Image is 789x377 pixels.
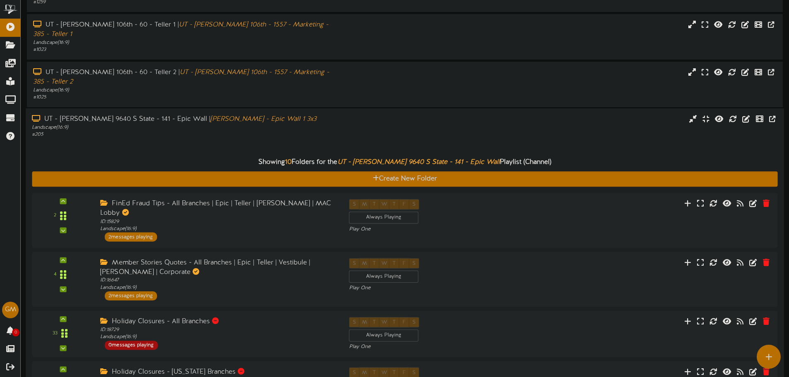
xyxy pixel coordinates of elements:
div: # 205 [32,131,335,138]
button: Create New Folder [32,171,777,187]
i: [PERSON_NAME] - Epic Wall 1 3x3 [210,115,317,123]
div: Play One [349,343,523,351]
div: Play One [349,226,523,233]
div: ID: 15829 Landscape ( 16:9 ) [100,218,336,232]
div: Member Stories Quotes - All Branches | Epic | Teller | Vestibule | [PERSON_NAME] | Corporate [100,258,336,277]
div: Holiday Closures - All Branches [100,317,336,327]
div: ID: 16647 Landscape ( 16:9 ) [100,277,336,291]
div: Always Playing [349,211,419,223]
div: # 1025 [33,94,335,101]
div: UT - [PERSON_NAME] 9640 S State - 141 - Epic Wall | [32,115,335,124]
div: Landscape ( 16:9 ) [32,124,335,131]
div: Landscape ( 16:9 ) [33,39,335,46]
div: Holiday Closures - [US_STATE] Branches [100,367,336,377]
div: GM [2,302,19,318]
i: UT - [PERSON_NAME] 9640 S State - 141 - Epic Wall [338,158,500,166]
div: UT - [PERSON_NAME] 106th - 60 - Teller 2 | [33,68,335,87]
div: 0 messages playing [104,341,157,350]
div: Showing Folders for the Playlist (Channel) [26,154,784,171]
div: Always Playing [349,271,419,283]
i: UT - [PERSON_NAME] 106th - 1557 - Marketing - 385 - Teller 1 [33,21,328,38]
div: # 1023 [33,46,335,53]
div: 2 messages playing [104,291,157,300]
div: 2 messages playing [104,232,157,241]
div: FinEd Fraud Tips - All Branches | Epic | Teller | [PERSON_NAME] | MAC Lobby [100,199,336,218]
span: 0 [12,329,19,336]
div: Landscape ( 16:9 ) [33,87,335,94]
span: 10 [285,158,292,166]
div: Always Playing [349,329,419,341]
i: UT - [PERSON_NAME] 106th - 1557 - Marketing - 385 - Teller 2 [33,69,329,86]
div: UT - [PERSON_NAME] 106th - 60 - Teller 1 | [33,20,335,39]
div: Play One [349,285,523,292]
div: ID: 18729 Landscape ( 16:9 ) [100,327,336,341]
div: 33 [53,330,58,337]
